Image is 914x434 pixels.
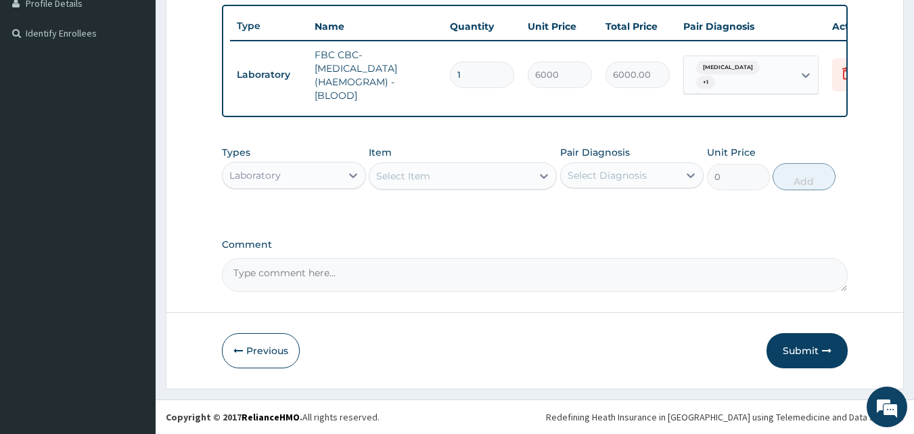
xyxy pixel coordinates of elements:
footer: All rights reserved. [156,399,914,434]
button: Previous [222,333,300,368]
div: Select Item [376,169,430,183]
img: d_794563401_company_1708531726252_794563401 [25,68,55,102]
label: Types [222,147,250,158]
label: Unit Price [707,146,756,159]
div: Chat with us now [70,76,227,93]
div: Laboratory [229,169,281,182]
label: Comment [222,239,848,251]
label: Pair Diagnosis [560,146,630,159]
td: Laboratory [230,62,308,87]
strong: Copyright © 2017 . [166,411,302,423]
th: Type [230,14,308,39]
button: Submit [767,333,848,368]
textarea: Type your message and hit 'Enter' [7,290,258,337]
span: + 1 [696,76,715,89]
th: Total Price [599,13,677,40]
th: Unit Price [521,13,599,40]
span: [MEDICAL_DATA] [696,61,760,74]
th: Pair Diagnosis [677,13,825,40]
td: FBC CBC-[MEDICAL_DATA] (HAEMOGRAM) - [BLOOD] [308,41,443,109]
div: Minimize live chat window [222,7,254,39]
a: RelianceHMO [242,411,300,423]
div: Select Diagnosis [568,169,647,182]
th: Name [308,13,443,40]
label: Item [369,146,392,159]
th: Quantity [443,13,521,40]
div: Redefining Heath Insurance in [GEOGRAPHIC_DATA] using Telemedicine and Data Science! [546,410,904,424]
span: We're online! [78,131,187,267]
button: Add [773,163,836,190]
th: Actions [825,13,893,40]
